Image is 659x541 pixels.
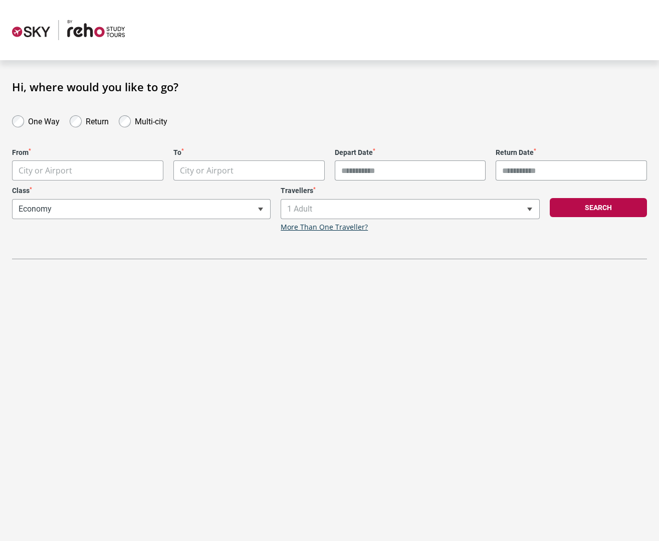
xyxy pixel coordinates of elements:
label: Return [86,114,109,126]
span: 1 Adult [281,199,539,219]
span: Economy [12,199,271,219]
span: City or Airport [174,161,324,181]
span: City or Airport [19,165,72,176]
label: One Way [28,114,60,126]
label: To [173,148,325,157]
label: Depart Date [335,148,486,157]
span: 1 Adult [281,200,539,219]
span: City or Airport [173,160,325,181]
h1: Hi, where would you like to go? [12,80,647,93]
span: City or Airport [12,160,163,181]
label: Travellers [281,187,539,195]
label: Return Date [496,148,647,157]
span: City or Airport [13,161,163,181]
a: More Than One Traveller? [281,223,368,232]
button: Search [550,198,647,217]
label: Multi-city [135,114,167,126]
span: City or Airport [180,165,234,176]
label: Class [12,187,271,195]
label: From [12,148,163,157]
span: Economy [13,200,270,219]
